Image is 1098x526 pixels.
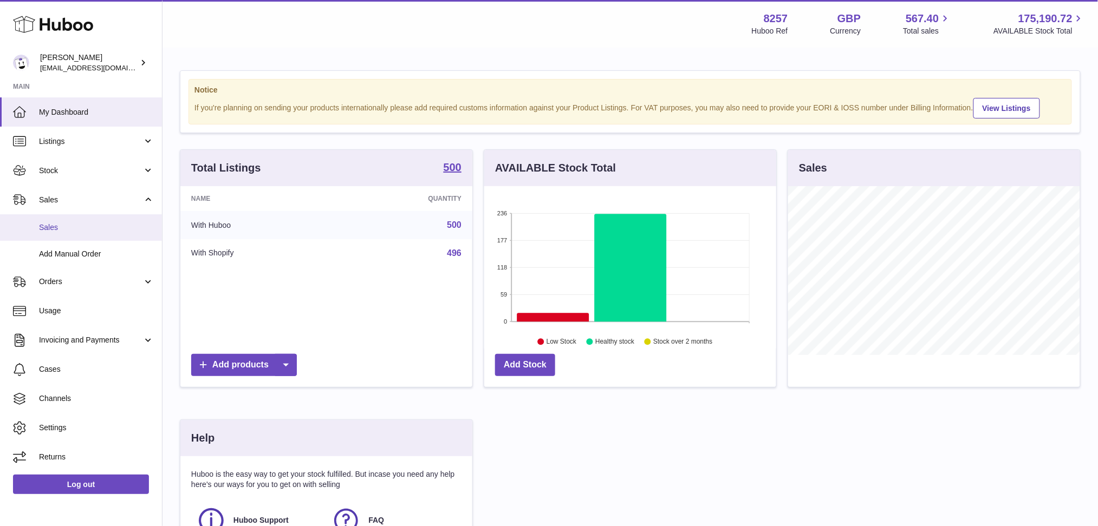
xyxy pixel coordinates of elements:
[194,85,1066,95] strong: Notice
[191,354,297,376] a: Add products
[903,11,951,36] a: 567.40 Total sales
[40,52,138,73] div: [PERSON_NAME]
[447,220,462,229] a: 500
[993,26,1085,36] span: AVAILABLE Stock Total
[39,195,142,205] span: Sales
[653,338,712,346] text: Stock over 2 months
[993,11,1085,36] a: 175,190.72 AVAILABLE Stock Total
[837,11,861,26] strong: GBP
[764,11,788,26] strong: 8257
[39,249,154,259] span: Add Manual Order
[13,55,29,71] img: don@skinsgolf.com
[495,354,555,376] a: Add Stock
[39,452,154,462] span: Returns
[444,162,462,175] a: 500
[40,63,159,72] span: [EMAIL_ADDRESS][DOMAIN_NAME]
[39,166,142,176] span: Stock
[1018,11,1073,26] span: 175,190.72
[595,338,635,346] text: Healthy stock
[180,239,338,267] td: With Shopify
[752,26,788,36] div: Huboo Ref
[194,96,1066,119] div: If you're planning on sending your products internationally please add required customs informati...
[504,318,507,325] text: 0
[180,186,338,211] th: Name
[191,431,215,445] h3: Help
[233,515,289,525] span: Huboo Support
[444,162,462,173] strong: 500
[495,161,616,175] h3: AVAILABLE Stock Total
[191,469,462,490] p: Huboo is the easy way to get your stock fulfilled. But incase you need any help here's our ways f...
[39,423,154,433] span: Settings
[497,210,507,216] text: 236
[903,26,951,36] span: Total sales
[39,306,154,316] span: Usage
[547,338,577,346] text: Low Stock
[39,393,154,404] span: Channels
[497,264,507,271] text: 118
[368,515,384,525] span: FAQ
[338,186,472,211] th: Quantity
[39,277,142,287] span: Orders
[39,107,154,117] span: My Dashboard
[39,222,154,233] span: Sales
[501,291,507,298] text: 59
[191,161,261,175] h3: Total Listings
[906,11,939,26] span: 567.40
[39,136,142,147] span: Listings
[180,211,338,239] td: With Huboo
[447,248,462,258] a: 496
[799,161,827,175] h3: Sales
[973,98,1040,119] a: View Listings
[830,26,861,36] div: Currency
[39,364,154,374] span: Cases
[39,335,142,345] span: Invoicing and Payments
[497,237,507,244] text: 177
[13,475,149,494] a: Log out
